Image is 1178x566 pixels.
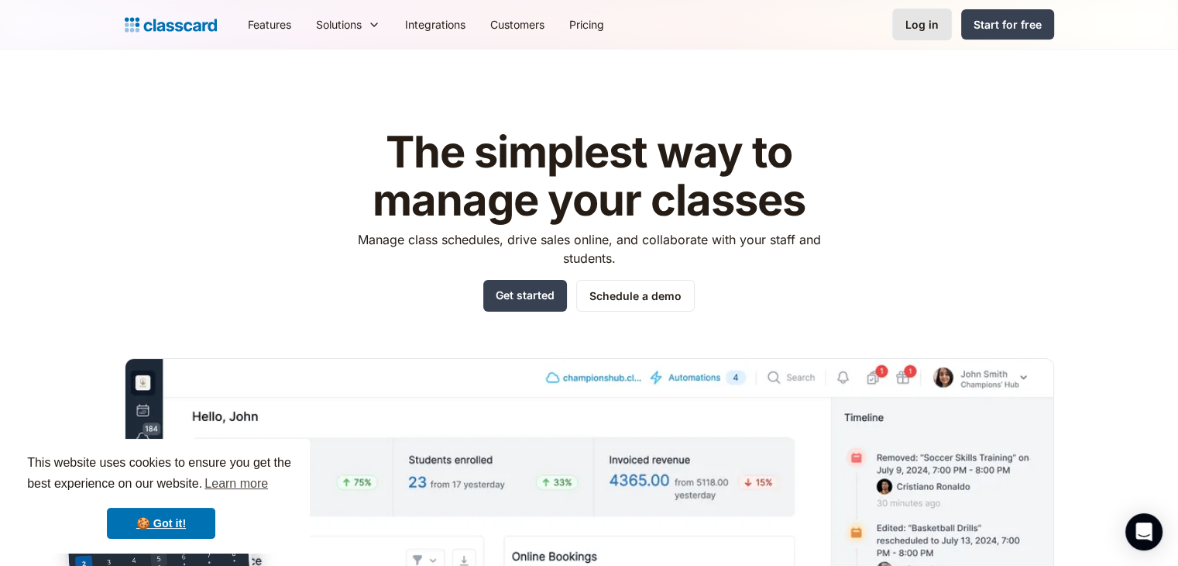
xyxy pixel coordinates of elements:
[235,7,304,42] a: Features
[478,7,557,42] a: Customers
[343,230,835,267] p: Manage class schedules, drive sales online, and collaborate with your staff and students.
[304,7,393,42] div: Solutions
[316,16,362,33] div: Solutions
[892,9,952,40] a: Log in
[125,14,217,36] a: home
[202,472,270,495] a: learn more about cookies
[27,454,295,495] span: This website uses cookies to ensure you get the best experience on our website.
[483,280,567,312] a: Get started
[1125,513,1163,550] div: Open Intercom Messenger
[974,16,1042,33] div: Start for free
[343,129,835,224] h1: The simplest way to manage your classes
[393,7,478,42] a: Integrations
[12,439,310,554] div: cookieconsent
[961,9,1054,40] a: Start for free
[107,508,215,539] a: dismiss cookie message
[576,280,695,312] a: Schedule a demo
[557,7,616,42] a: Pricing
[905,16,939,33] div: Log in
